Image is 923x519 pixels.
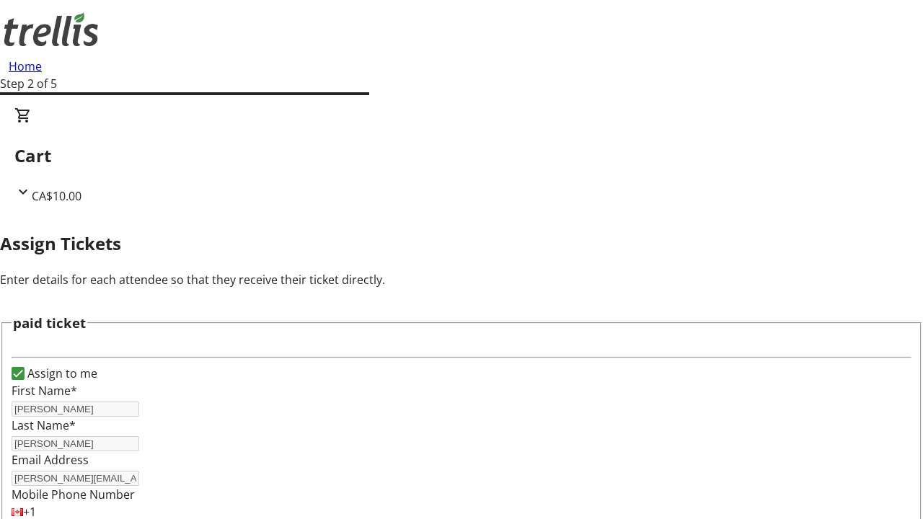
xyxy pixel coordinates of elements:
label: Email Address [12,452,89,468]
h3: paid ticket [13,313,86,333]
h2: Cart [14,143,909,169]
div: CartCA$10.00 [14,107,909,205]
label: Mobile Phone Number [12,487,135,502]
label: First Name* [12,383,77,399]
span: CA$10.00 [32,188,81,204]
label: Assign to me [25,365,97,382]
label: Last Name* [12,417,76,433]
